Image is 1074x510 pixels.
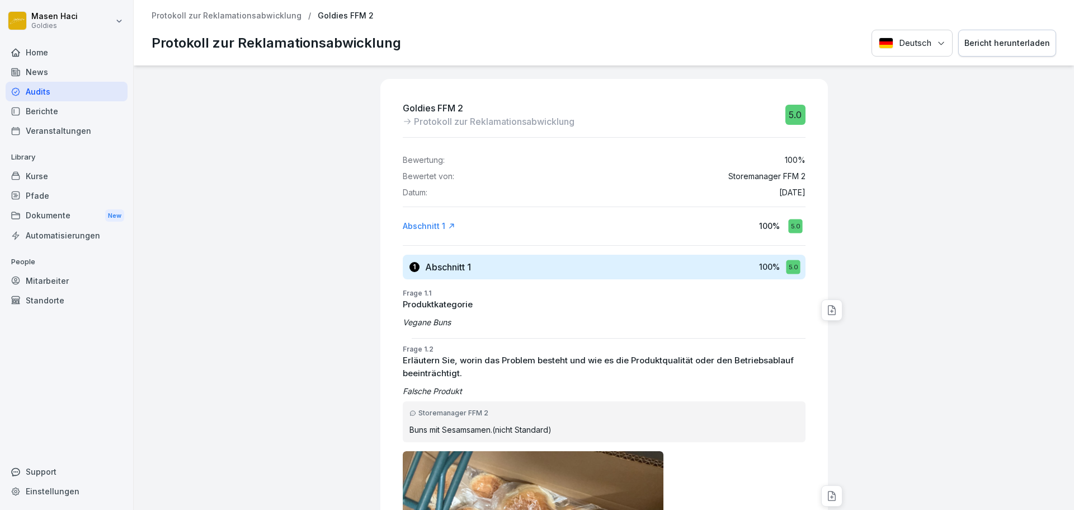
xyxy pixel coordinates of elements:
[6,481,128,501] a: Einstellungen
[6,82,128,101] a: Audits
[6,186,128,205] a: Pfade
[409,424,799,436] p: Buns mit Sesamsamen.(nicht Standard)
[759,261,780,273] p: 100 %
[403,288,805,298] p: Frage 1.1
[409,262,420,272] div: 1
[6,291,128,310] a: Standorte
[6,166,128,186] a: Kurse
[779,188,805,198] p: [DATE]
[403,316,805,328] p: Vegane Buns
[879,38,893,49] img: Deutsch
[403,188,427,198] p: Datum:
[403,172,454,181] p: Bewertet von:
[788,219,802,233] div: 5.0
[899,37,931,50] p: Deutsch
[728,172,805,181] p: Storemanager FFM 2
[308,11,311,21] p: /
[785,105,805,125] div: 5.0
[31,22,78,30] p: Goldies
[403,156,445,165] p: Bewertung:
[6,271,128,291] a: Mitarbeiter
[6,101,128,121] a: Berichte
[958,30,1056,57] button: Bericht herunterladen
[403,221,455,232] a: Abschnitt 1
[31,12,78,21] p: Masen Haci
[6,43,128,62] a: Home
[6,253,128,271] p: People
[105,209,124,222] div: New
[403,344,805,354] p: Frage 1.2
[403,298,805,311] p: Produktkategorie
[785,156,805,165] p: 100 %
[964,37,1050,49] div: Bericht herunterladen
[786,260,800,274] div: 5.0
[759,220,780,232] p: 100 %
[403,101,574,115] p: Goldies FFM 2
[318,11,374,21] p: Goldies FFM 2
[872,30,953,57] button: Language
[152,33,401,53] p: Protokoll zur Reklamationsabwicklung
[6,121,128,141] a: Veranstaltungen
[6,205,128,226] div: Dokumente
[403,385,805,397] p: Falsche Produkt
[403,354,805,380] p: Erläutern Sie, worin das Problem besteht und wie es die Produktqualität oder den Betriebsablauf b...
[414,115,574,128] p: Protokoll zur Reklamationsabwicklung
[6,148,128,166] p: Library
[6,462,128,481] div: Support
[6,205,128,226] a: DokumenteNew
[152,11,302,21] a: Protokoll zur Reklamationsabwicklung
[6,62,128,82] a: News
[425,261,471,273] h3: Abschnitt 1
[409,408,799,418] div: Storemanager FFM 2
[6,226,128,245] a: Automatisierungen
